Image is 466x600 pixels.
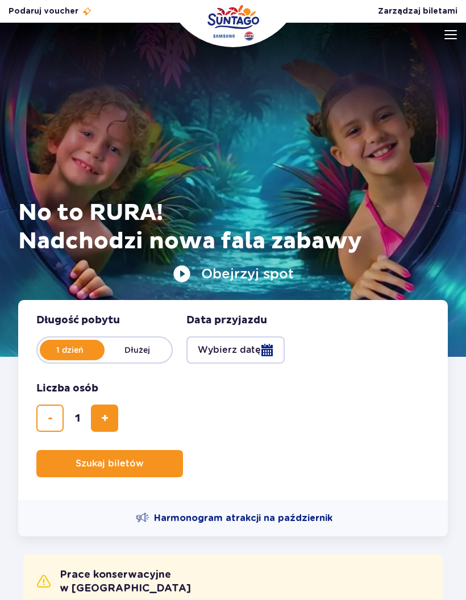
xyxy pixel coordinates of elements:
[36,382,98,395] span: Liczba osób
[64,405,91,432] input: liczba biletów
[36,314,120,327] span: Długość pobytu
[18,300,448,500] form: Planowanie wizyty w Park of Poland
[154,512,332,524] span: Harmonogram atrakcji na październik
[444,30,457,39] img: Open menu
[9,6,78,17] span: Podaruj voucher
[9,6,92,17] a: Podaruj voucher
[173,265,294,283] button: Obejrzyj spot
[186,336,285,364] button: Wybierz datę
[186,314,267,327] span: Data przyjazdu
[91,405,118,432] button: dodaj bilet
[76,459,144,469] span: Szukaj biletów
[136,511,332,525] a: Harmonogram atrakcji na październik
[36,405,64,432] button: usuń bilet
[37,568,281,595] h2: Prace konserwacyjne w [GEOGRAPHIC_DATA]
[378,6,457,17] a: Zarządzaj biletami
[38,338,102,362] label: 1 dzień
[36,450,183,477] button: Szukaj biletów
[18,199,448,256] h1: No to RURA! Nadchodzi nowa fala zabawy
[105,338,169,362] label: Dłużej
